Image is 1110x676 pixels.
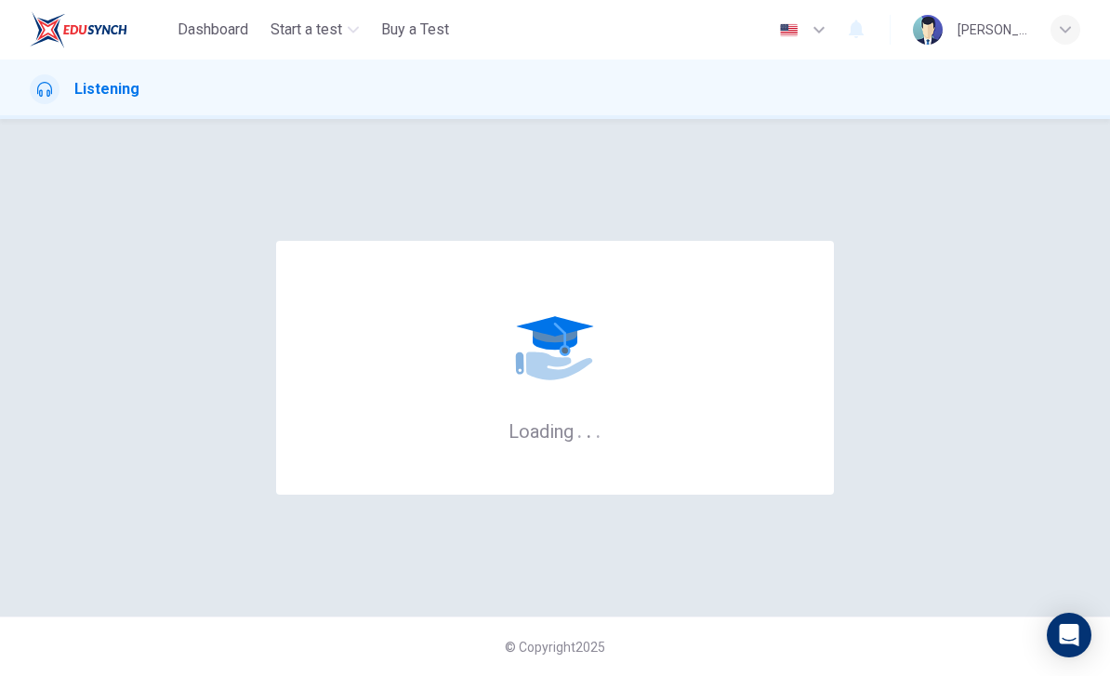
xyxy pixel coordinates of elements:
img: en [777,23,800,37]
h6: Loading [509,418,601,443]
button: Start a test [263,13,366,46]
h6: . [576,414,583,444]
img: Profile picture [913,15,943,45]
h6: . [595,414,601,444]
button: Dashboard [170,13,256,46]
a: ELTC logo [30,11,170,48]
button: Buy a Test [374,13,456,46]
span: Start a test [271,19,342,41]
span: Dashboard [178,19,248,41]
div: Open Intercom Messenger [1047,613,1091,657]
span: Buy a Test [381,19,449,41]
img: ELTC logo [30,11,127,48]
h1: Listening [74,78,139,100]
h6: . [586,414,592,444]
span: © Copyright 2025 [505,640,605,655]
div: [PERSON_NAME] [958,19,1028,41]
